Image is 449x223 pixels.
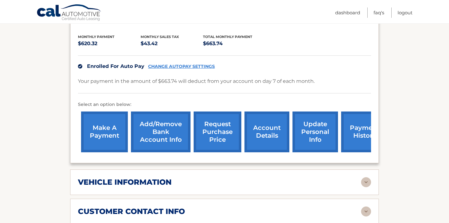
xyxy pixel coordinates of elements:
[335,7,360,18] a: Dashboard
[87,63,144,69] span: Enrolled For Auto Pay
[244,111,289,152] a: account details
[78,178,171,187] h2: vehicle information
[374,7,384,18] a: FAQ's
[36,4,102,22] a: Cal Automotive
[78,101,371,108] p: Select an option below:
[194,111,241,152] a: request purchase price
[81,111,128,152] a: make a payment
[203,39,266,48] p: $663.74
[78,207,185,216] h2: customer contact info
[203,35,252,39] span: Total Monthly Payment
[341,111,388,152] a: payment history
[292,111,338,152] a: update personal info
[148,64,215,69] a: CHANGE AUTOPAY SETTINGS
[78,64,82,69] img: check.svg
[141,39,203,48] p: $43.42
[78,35,114,39] span: Monthly Payment
[78,77,315,86] p: Your payment in the amount of $663.74 will deduct from your account on day 7 of each month.
[361,177,371,187] img: accordion-rest.svg
[78,39,141,48] p: $620.32
[141,35,179,39] span: Monthly sales Tax
[398,7,413,18] a: Logout
[131,111,191,152] a: Add/Remove bank account info
[361,206,371,216] img: accordion-rest.svg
